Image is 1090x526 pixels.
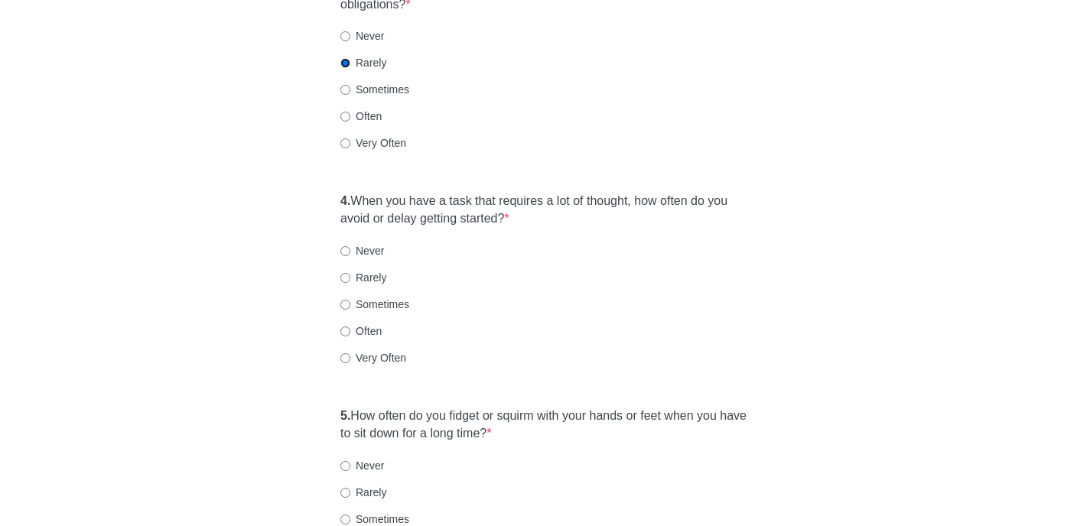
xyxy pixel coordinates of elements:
input: Rarely [340,273,350,283]
input: Often [340,326,350,336]
label: Sometimes [340,82,409,97]
input: Rarely [340,488,350,498]
input: Very Often [340,353,350,363]
input: Never [340,31,350,41]
strong: 5. [340,409,350,422]
input: Very Often [340,138,350,148]
label: Very Often [340,135,406,151]
input: Sometimes [340,515,350,524]
label: How often do you fidget or squirm with your hands or feet when you have to sit down for a long time? [340,407,750,443]
label: Rarely [340,55,386,70]
strong: 4. [340,194,350,207]
input: Sometimes [340,85,350,95]
input: Never [340,461,350,471]
label: Rarely [340,270,386,285]
label: Often [340,323,382,339]
label: Never [340,243,384,258]
label: Sometimes [340,297,409,312]
label: Often [340,109,382,124]
input: Often [340,112,350,122]
input: Sometimes [340,300,350,310]
label: Never [340,28,384,44]
label: Rarely [340,485,386,500]
input: Never [340,246,350,256]
input: Rarely [340,58,350,68]
label: When you have a task that requires a lot of thought, how often do you avoid or delay getting star... [340,193,750,228]
label: Very Often [340,350,406,365]
label: Never [340,458,384,473]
